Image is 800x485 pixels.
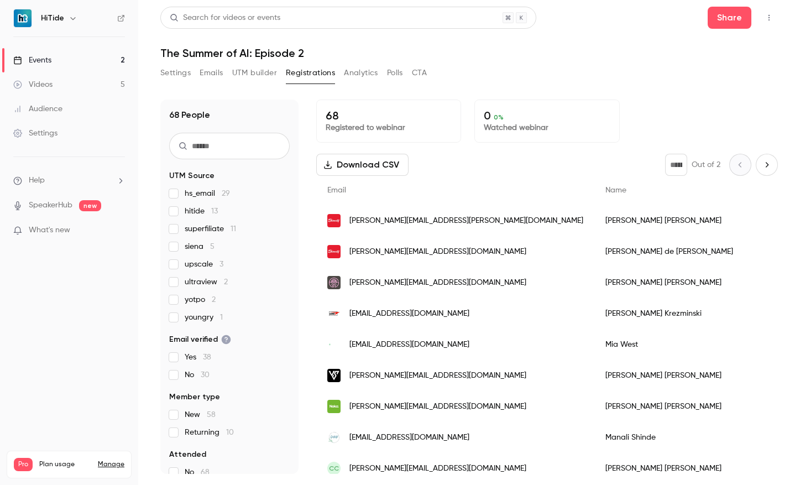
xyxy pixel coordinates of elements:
span: Member type [169,392,220,403]
img: gratinsta.com [327,431,341,444]
button: Download CSV [316,154,409,176]
span: youngry [185,312,223,323]
div: Videos [13,79,53,90]
div: Mia West [594,329,792,360]
a: SpeakerHub [29,200,72,211]
h1: The Summer of AI: Episode 2 [160,46,778,60]
span: hitide [185,206,218,217]
span: 11 [231,225,236,233]
span: 10 [226,429,234,436]
p: Registered to webinar [326,122,452,133]
span: Email verified [169,334,231,345]
span: CC [329,463,339,473]
span: [PERSON_NAME][EMAIL_ADDRESS][DOMAIN_NAME] [349,463,526,474]
span: [PERSON_NAME][EMAIL_ADDRESS][DOMAIN_NAME] [349,277,526,289]
img: HiTide [14,9,32,27]
iframe: Noticeable Trigger [112,226,125,236]
div: [PERSON_NAME] [PERSON_NAME] [594,391,792,422]
p: 0 [484,109,610,122]
button: Settings [160,64,191,82]
span: Email [327,186,346,194]
span: 68 [201,468,210,476]
button: Emails [200,64,223,82]
span: 1 [220,314,223,321]
img: shinesty.com [327,214,341,227]
span: Yes [185,352,211,363]
span: 30 [201,371,210,379]
span: Pro [14,458,33,471]
span: Attended [169,449,206,460]
span: Plan usage [39,460,91,469]
button: Analytics [344,64,378,82]
span: 13 [211,207,218,215]
button: Next page [756,154,778,176]
img: heirloomroses.com [327,276,341,289]
span: yotpo [185,294,216,305]
h1: 68 People [169,108,210,122]
img: wlgore.com [327,307,341,320]
button: Registrations [286,64,335,82]
span: Name [605,186,626,194]
span: ultraview [185,277,228,288]
span: [PERSON_NAME][EMAIL_ADDRESS][DOMAIN_NAME] [349,401,526,413]
span: Returning [185,427,234,438]
h6: HiTide [41,13,64,24]
span: new [79,200,101,211]
span: 29 [222,190,230,197]
span: No [185,369,210,380]
img: vshred.com [327,369,341,382]
span: 2 [212,296,216,304]
span: New [185,409,216,420]
span: What's new [29,225,70,236]
p: Watched webinar [484,122,610,133]
img: nokaorganics.com [327,400,341,413]
button: Share [708,7,751,29]
span: [EMAIL_ADDRESS][DOMAIN_NAME] [349,432,469,444]
span: 58 [207,411,216,419]
li: help-dropdown-opener [13,175,125,186]
div: Events [13,55,51,66]
a: Manage [98,460,124,469]
p: 68 [326,109,452,122]
img: golfforever.com [327,342,341,347]
div: Manali Shinde [594,422,792,453]
div: [PERSON_NAME] [PERSON_NAME] [594,267,792,298]
div: Audience [13,103,62,114]
button: CTA [412,64,427,82]
img: shinesty.com [327,245,341,258]
span: No [185,467,210,478]
span: 3 [219,260,223,268]
span: Help [29,175,45,186]
span: [EMAIL_ADDRESS][DOMAIN_NAME] [349,339,469,351]
span: 0 % [494,113,504,121]
span: [PERSON_NAME][EMAIL_ADDRESS][DOMAIN_NAME] [349,370,526,382]
span: 38 [203,353,211,361]
div: Settings [13,128,57,139]
div: [PERSON_NAME] [PERSON_NAME] [594,205,792,236]
p: Out of 2 [692,159,720,170]
span: 5 [210,243,215,251]
div: [PERSON_NAME] [PERSON_NAME] [594,360,792,391]
span: upscale [185,259,223,270]
span: hs_email [185,188,230,199]
div: Search for videos or events [170,12,280,24]
div: [PERSON_NAME] de [PERSON_NAME] [594,236,792,267]
span: [PERSON_NAME][EMAIL_ADDRESS][DOMAIN_NAME] [349,246,526,258]
div: [PERSON_NAME] Krezminski [594,298,792,329]
div: [PERSON_NAME] [PERSON_NAME] [594,453,792,484]
span: UTM Source [169,170,215,181]
span: siena [185,241,215,252]
span: [EMAIL_ADDRESS][DOMAIN_NAME] [349,308,469,320]
button: UTM builder [232,64,277,82]
span: 2 [224,278,228,286]
button: Polls [387,64,403,82]
span: superfiliate [185,223,236,234]
span: [PERSON_NAME][EMAIL_ADDRESS][PERSON_NAME][DOMAIN_NAME] [349,215,583,227]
